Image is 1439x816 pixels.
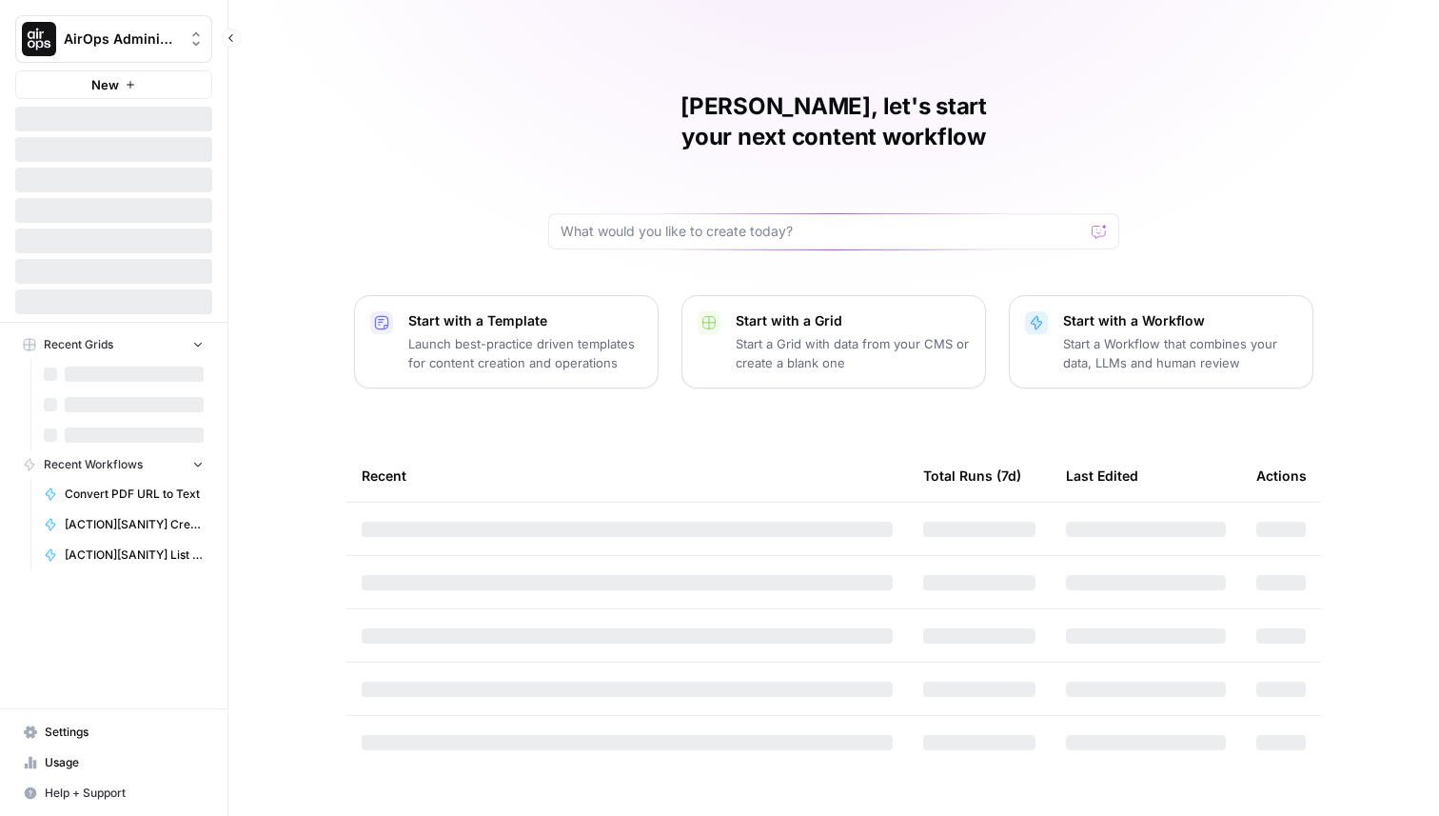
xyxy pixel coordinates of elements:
div: Total Runs (7d) [923,449,1021,502]
div: Actions [1256,449,1307,502]
span: Usage [45,754,204,771]
p: Start with a Grid [736,311,970,330]
a: Settings [15,717,212,747]
span: Convert PDF URL to Text [65,486,204,503]
p: Start with a Workflow [1063,311,1297,330]
p: Start a Workflow that combines your data, LLMs and human review [1063,334,1297,372]
a: [ACTION][SANITY] Create Resource [35,509,212,540]
button: Start with a GridStart a Grid with data from your CMS or create a blank one [681,295,986,388]
p: Start a Grid with data from your CMS or create a blank one [736,334,970,372]
button: New [15,70,212,99]
button: Help + Support [15,778,212,808]
div: Last Edited [1066,449,1138,502]
a: Usage [15,747,212,778]
span: Settings [45,724,204,741]
input: What would you like to create today? [561,222,1084,241]
p: Launch best-practice driven templates for content creation and operations [408,334,642,372]
button: Start with a WorkflowStart a Workflow that combines your data, LLMs and human review [1009,295,1313,388]
img: AirOps Administrative Logo [22,22,56,56]
button: Start with a TemplateLaunch best-practice driven templates for content creation and operations [354,295,659,388]
span: [ACTION][SANITY] Create Resource [65,516,204,533]
span: New [91,75,119,94]
button: Recent Workflows [15,450,212,479]
span: Help + Support [45,785,204,802]
span: Recent Workflows [44,456,143,473]
p: Start with a Template [408,311,642,330]
span: AirOps Administrative [64,30,179,49]
button: Workspace: AirOps Administrative [15,15,212,63]
a: [ACTION][SANITY] List Resources [35,540,212,570]
button: Recent Grids [15,330,212,359]
a: Convert PDF URL to Text [35,479,212,509]
span: Recent Grids [44,336,113,353]
span: [ACTION][SANITY] List Resources [65,547,204,564]
div: Recent [362,449,893,502]
h1: [PERSON_NAME], let's start your next content workflow [548,91,1119,152]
